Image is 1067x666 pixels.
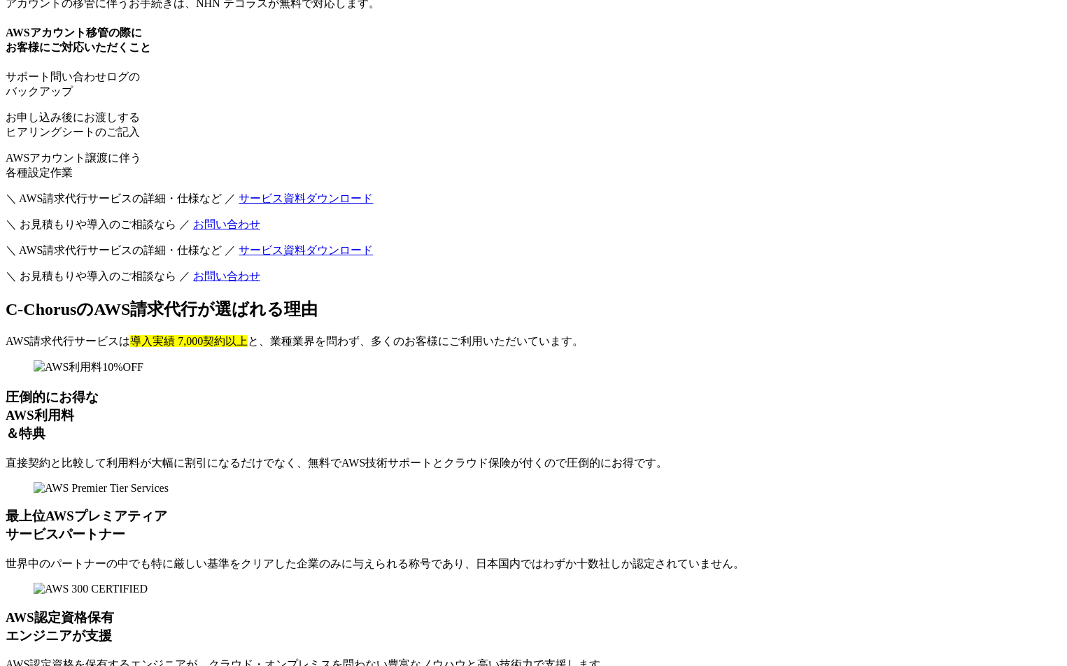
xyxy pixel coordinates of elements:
span: ＼ AWS請求代行サービスの詳細・仕様など ／ [6,244,236,256]
mark: 導入実績 7,000契約以上 [130,335,248,347]
p: 直接契約と比較して利用料が大幅に割引になるだけでなく、無料でAWS技術サポートとクラウド保険が付くので圧倒的にお得です。 [6,456,1061,471]
a: サービス資料ダウンロード [239,192,373,204]
a: サービス資料ダウンロード [239,244,373,256]
span: ＼ お見積もりや導入のご相談なら ／ [6,270,190,282]
span: ＼ お見積もりや導入のご相談なら ／ [6,218,190,230]
p: AWS請求代行サービスは と、業種業界を問わず、多くのお客様にご利用いただいています。 [6,334,1061,349]
img: AWS利用料10%OFF [34,360,143,375]
p: 世界中のパートナーの中でも特に厳しい基準をクリアした企業のみに与えられる称号であり、日本国内ではわずか十数社しか認定されていません。 [6,557,1061,572]
span: ＼ AWS請求代行サービスの詳細・仕様など ／ [6,192,236,204]
a: お問い合わせ [193,218,260,230]
h4: AWSアカウント移管の際に お客様にご対応いただくこと [6,26,1061,55]
p: AWSアカウント譲渡に伴う 各種設定作業 [6,151,1061,180]
p: お申し込み後にお渡しする ヒアリングシートのご記入 [6,111,1061,140]
h3: 圧倒的にお得な AWS利用料 ＆特典 [6,388,1061,443]
h2: C-ChorusのAWS請求代行が選ばれる理由 [6,298,1061,320]
a: お問い合わせ [193,270,260,282]
img: AWS 300 CERTIFIED [34,583,148,595]
h3: 最上位AWSプレミアティア サービスパートナー [6,507,1061,544]
img: AWS Premier Tier Services [34,482,169,495]
p: サポート問い合わせログの バックアップ [6,70,1061,99]
h3: AWS認定資格保有 エンジニアが支援 [6,609,1061,645]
